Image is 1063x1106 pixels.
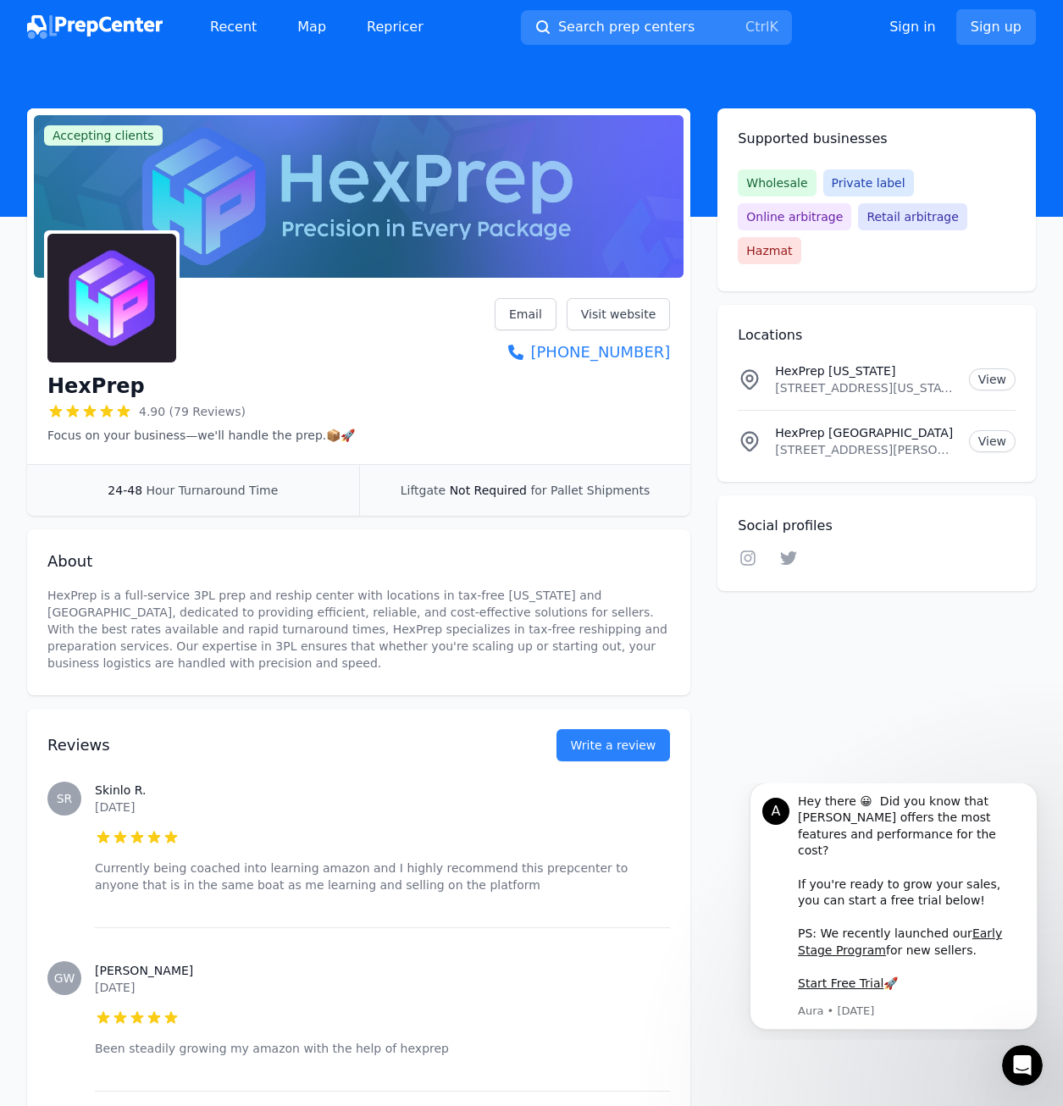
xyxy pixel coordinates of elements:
h3: [PERSON_NAME] [95,962,670,979]
a: Visit website [567,298,671,330]
iframe: Intercom live chat [1002,1045,1043,1086]
a: Map [284,10,340,44]
h2: Supported businesses [738,129,1016,149]
time: [DATE] [95,800,135,814]
span: Hazmat [738,237,800,264]
div: Hey there 😀 Did you know that [PERSON_NAME] offers the most features and performance for the cost... [74,10,301,209]
h3: Skinlo R. [95,782,670,799]
a: Email [495,298,556,330]
p: [STREET_ADDRESS][US_STATE] [775,379,955,396]
button: Search prep centersCtrlK [521,10,792,45]
span: Private label [823,169,914,196]
a: Start Free Trial [74,193,159,207]
a: Recent [197,10,270,44]
span: GW [54,972,75,984]
a: View [969,368,1016,390]
img: HexPrep [47,234,176,362]
span: Wholesale [738,169,816,196]
span: Hour Turnaround Time [147,484,279,497]
span: Liftgate [401,484,446,497]
div: Profile image for Aura [38,14,65,41]
h2: Locations [738,325,1016,346]
h1: HexPrep [47,373,145,400]
b: 🚀 [159,193,174,207]
p: Been steadily growing my amazon with the help of hexprep [95,1040,670,1057]
kbd: K [769,19,778,35]
kbd: Ctrl [745,19,769,35]
span: Online arbitrage [738,203,851,230]
span: 24-48 [108,484,142,497]
a: [PHONE_NUMBER] [495,340,670,364]
p: Message from Aura, sent 3w ago [74,220,301,235]
p: Focus on your business—we'll handle the prep.📦🚀 [47,427,355,444]
h2: About [47,550,670,573]
span: Search prep centers [558,17,695,37]
img: PrepCenter [27,15,163,39]
div: Message content [74,10,301,218]
span: 4.90 (79 Reviews) [139,403,246,420]
a: Sign in [889,17,936,37]
span: Retail arbitrage [858,203,966,230]
span: SR [57,793,73,805]
span: Accepting clients [44,125,163,146]
p: HexPrep [GEOGRAPHIC_DATA] [775,424,955,441]
a: Sign up [956,9,1036,45]
a: View [969,430,1016,452]
p: Currently being coached into learning amazon and I highly recommend this prepcenter to anyone tha... [95,860,670,893]
iframe: Intercom notifications message [724,783,1063,1040]
time: [DATE] [95,981,135,994]
span: Not Required [450,484,527,497]
a: Write a review [556,729,671,761]
h2: Social profiles [738,516,1016,536]
p: HexPrep is a full-service 3PL prep and reship center with locations in tax-free [US_STATE] and [G... [47,587,670,672]
p: [STREET_ADDRESS][PERSON_NAME][US_STATE] [775,441,955,458]
span: for Pallet Shipments [530,484,650,497]
h2: Reviews [47,733,502,757]
a: Repricer [353,10,437,44]
p: HexPrep [US_STATE] [775,362,955,379]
